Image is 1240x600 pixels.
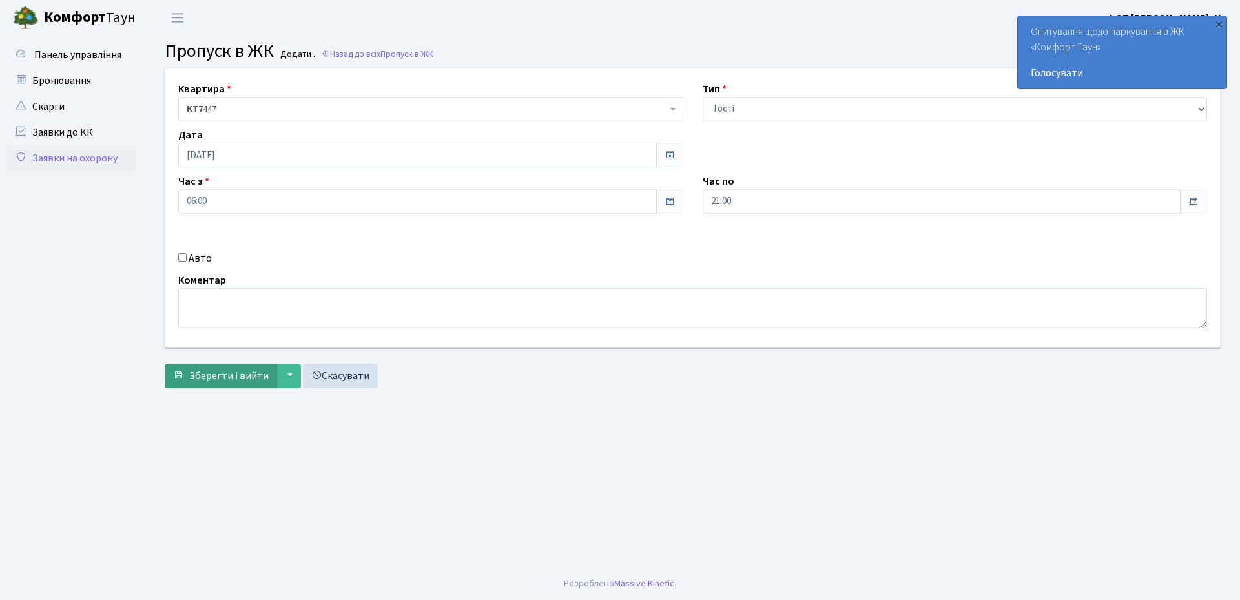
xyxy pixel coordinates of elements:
a: Назад до всіхПропуск в ЖК [321,48,433,60]
span: Таун [44,7,136,29]
span: Пропуск в ЖК [380,48,433,60]
a: Заявки до КК [6,119,136,145]
button: Переключити навігацію [161,7,194,28]
a: Скарги [6,94,136,119]
span: <b>КТ7</b>&nbsp;&nbsp;&nbsp;447 [187,103,667,116]
label: Тип [703,81,727,97]
a: Скасувати [303,364,378,388]
span: Зберегти і вийти [189,369,269,383]
a: Заявки на охорону [6,145,136,171]
span: Панель управління [34,48,121,62]
button: Зберегти і вийти [165,364,277,388]
img: logo.png [13,5,39,31]
b: КТ7 [187,103,203,116]
span: Пропуск в ЖК [165,38,274,64]
a: Панель управління [6,42,136,68]
label: Коментар [178,273,226,288]
small: Додати . [278,49,315,60]
a: Massive Kinetic [614,577,674,590]
a: ФОП [PERSON_NAME]. Н. [1107,10,1224,26]
label: Час з [178,174,209,189]
b: Комфорт [44,7,106,28]
label: Час по [703,174,734,189]
b: ФОП [PERSON_NAME]. Н. [1107,11,1224,25]
label: Дата [178,127,203,143]
label: Авто [189,251,212,266]
a: Бронювання [6,68,136,94]
span: <b>КТ7</b>&nbsp;&nbsp;&nbsp;447 [178,97,683,121]
div: Опитування щодо паркування в ЖК «Комфорт Таун» [1018,16,1226,88]
div: Розроблено . [564,577,676,591]
div: × [1212,17,1225,30]
label: Квартира [178,81,231,97]
a: Голосувати [1031,65,1214,81]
